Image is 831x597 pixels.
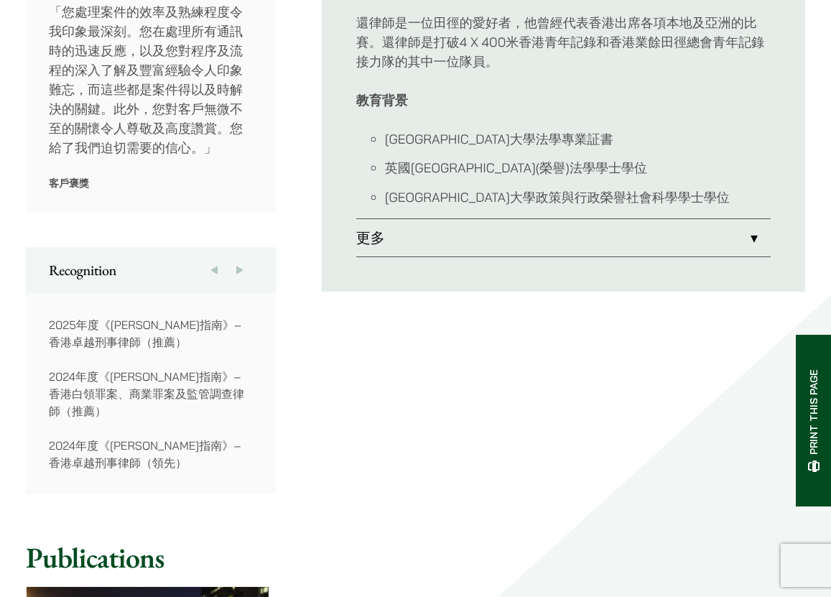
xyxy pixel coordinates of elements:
[26,540,805,575] h2: Publications
[356,92,408,108] strong: 教育背景
[49,368,253,420] p: 2024年度《[PERSON_NAME]指南》– 香港白領罪案、商業罪案及監管調查律師（推薦）
[356,219,771,256] a: 更多
[385,188,771,207] li: [GEOGRAPHIC_DATA]大學政策與行政榮譽社會科學學士學位
[49,262,253,279] h2: Recognition
[385,158,771,177] li: 英國[GEOGRAPHIC_DATA](榮譽)法學學士學位
[49,437,253,471] p: 2024年度《[PERSON_NAME]指南》– 香港卓越刑事律師（領先）
[227,247,253,293] button: Next
[49,177,253,190] p: 客戶褒獎
[201,247,227,293] button: Previous
[49,2,253,157] p: 「您處理案件的效率及熟練程度令我印象最深刻。您在處理所有通訊時的迅速反應，以及您對程序及流程的深入了解及豐富經驗令人印象難忘，而這些都是案件得以及時解決的關鍵。此外，您對客戶無微不至的關懷令人尊...
[49,316,253,351] p: 2025年度《[PERSON_NAME]指南》– 香港卓越刑事律師（推薦）
[385,129,771,149] li: [GEOGRAPHIC_DATA]大學法學專業証書
[356,13,771,71] p: 還律師是一位田徑的愛好者，他曾經代表香港出席各項本地及亞洲的比賽。還律師是打破4 X 400米香港青年記錄和香港業餘田徑總會青年記錄接力隊的其中一位隊員。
